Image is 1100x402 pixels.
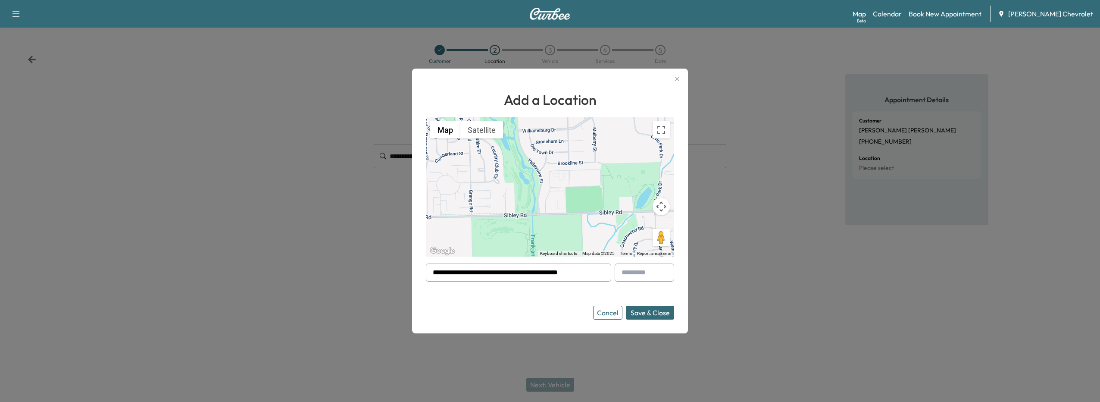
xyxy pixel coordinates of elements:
span: [PERSON_NAME] Chevrolet [1008,9,1093,19]
button: Keyboard shortcuts [540,251,577,257]
a: Calendar [873,9,902,19]
a: Report a map error [637,251,672,256]
button: Map camera controls [653,198,670,215]
h1: Add a Location [426,89,674,110]
a: Book New Appointment [909,9,981,19]
button: Cancel [593,306,622,320]
button: Save & Close [626,306,674,320]
span: Map data ©2025 [582,251,615,256]
button: Toggle fullscreen view [653,121,670,138]
img: Curbee Logo [529,8,571,20]
button: Show satellite imagery [460,121,503,138]
button: Drag Pegman onto the map to open Street View [653,229,670,246]
a: Open this area in Google Maps (opens a new window) [428,245,456,257]
a: MapBeta [853,9,866,19]
img: Google [428,245,456,257]
button: Show street map [430,121,460,138]
div: Beta [857,18,866,24]
a: Terms (opens in new tab) [620,251,632,256]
